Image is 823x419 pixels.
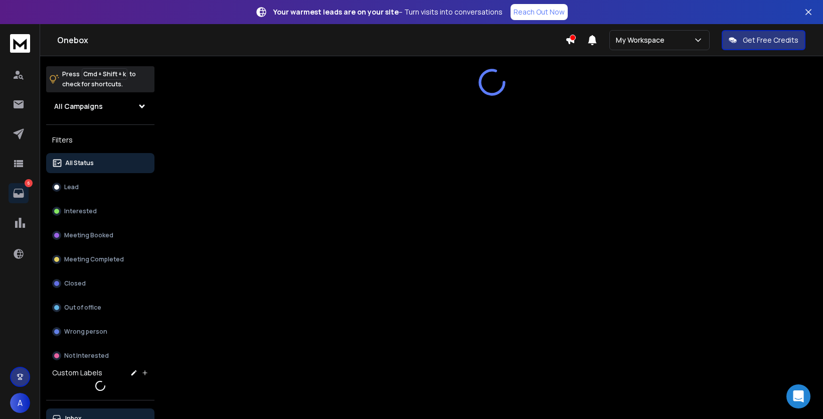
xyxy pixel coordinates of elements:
[514,7,565,17] p: Reach Out Now
[46,298,154,318] button: Out of office
[65,159,94,167] p: All Status
[46,133,154,147] h3: Filters
[616,35,669,45] p: My Workspace
[64,207,97,215] p: Interested
[46,249,154,269] button: Meeting Completed
[10,393,30,413] button: A
[46,273,154,294] button: Closed
[54,101,103,111] h1: All Campaigns
[46,153,154,173] button: All Status
[46,322,154,342] button: Wrong person
[743,35,798,45] p: Get Free Credits
[52,368,102,378] h3: Custom Labels
[82,68,127,80] span: Cmd + Shift + k
[10,34,30,53] img: logo
[9,183,29,203] a: 6
[64,304,101,312] p: Out of office
[273,7,503,17] p: – Turn visits into conversations
[25,179,33,187] p: 6
[46,346,154,366] button: Not Interested
[46,225,154,245] button: Meeting Booked
[64,231,113,239] p: Meeting Booked
[722,30,805,50] button: Get Free Credits
[46,96,154,116] button: All Campaigns
[64,280,86,288] p: Closed
[64,328,107,336] p: Wrong person
[64,255,124,263] p: Meeting Completed
[46,177,154,197] button: Lead
[511,4,568,20] a: Reach Out Now
[273,7,399,17] strong: Your warmest leads are on your site
[64,183,79,191] p: Lead
[64,352,109,360] p: Not Interested
[786,384,810,408] div: Open Intercom Messenger
[46,201,154,221] button: Interested
[57,34,565,46] h1: Onebox
[62,69,136,89] p: Press to check for shortcuts.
